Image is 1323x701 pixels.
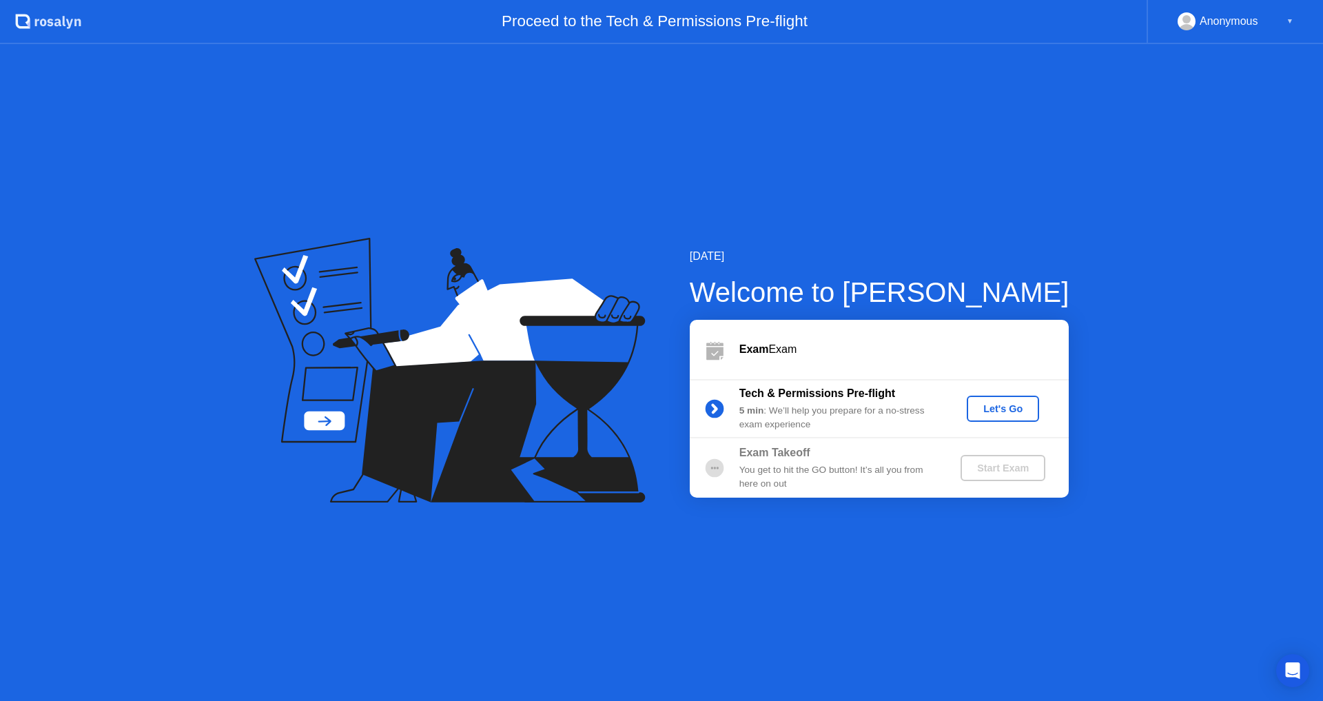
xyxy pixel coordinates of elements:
button: Start Exam [961,455,1045,481]
div: [DATE] [690,248,1069,265]
div: Anonymous [1200,12,1258,30]
button: Let's Go [967,396,1039,422]
div: Welcome to [PERSON_NAME] [690,272,1069,313]
div: You get to hit the GO button! It’s all you from here on out [739,463,938,491]
div: Let's Go [972,403,1034,414]
div: Start Exam [966,463,1040,474]
b: Tech & Permissions Pre-flight [739,387,895,399]
div: : We’ll help you prepare for a no-stress exam experience [739,404,938,432]
b: Exam Takeoff [739,447,810,458]
div: Open Intercom Messenger [1276,654,1309,687]
div: Exam [739,341,1069,358]
b: 5 min [739,405,764,416]
div: ▼ [1286,12,1293,30]
b: Exam [739,343,769,355]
